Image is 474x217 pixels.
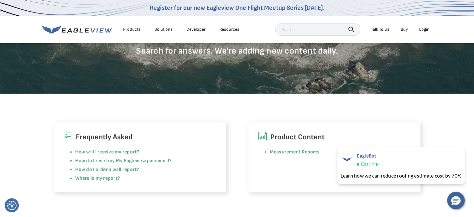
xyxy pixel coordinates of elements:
button: Consent Preferences [7,201,17,210]
a: Developer [186,27,206,32]
a: Buy [401,27,408,32]
img: EagleBot [341,153,353,166]
div: Resources [219,27,239,32]
h6: Product Content [258,131,411,143]
span: EagleBot [357,153,379,159]
button: Hello, have a question? Let’s chat. [447,192,465,209]
div: Learn how we can reduce roofing estimate cost by 70% [341,172,461,179]
h6: Frequently Asked [63,131,216,143]
p: Search for answers. We're adding new content daily. [105,45,369,56]
div: Login [419,27,430,32]
div: Solutions [154,27,173,32]
div: Talk To Us [371,27,389,32]
span: Online [361,160,379,168]
a: Measurement Reports [270,149,320,155]
a: How do I order a wall report? [75,167,139,173]
a: How do I reset my My Eagleview password? [75,158,172,164]
div: Products [123,27,141,32]
input: Search [275,23,360,36]
a: Register for our new Eagleview One Flight Meetup Series [DATE]. [150,4,325,12]
a: Where is my report? [75,175,120,181]
a: How will I receive my report? [75,149,139,155]
img: Revisit consent button [7,201,17,210]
